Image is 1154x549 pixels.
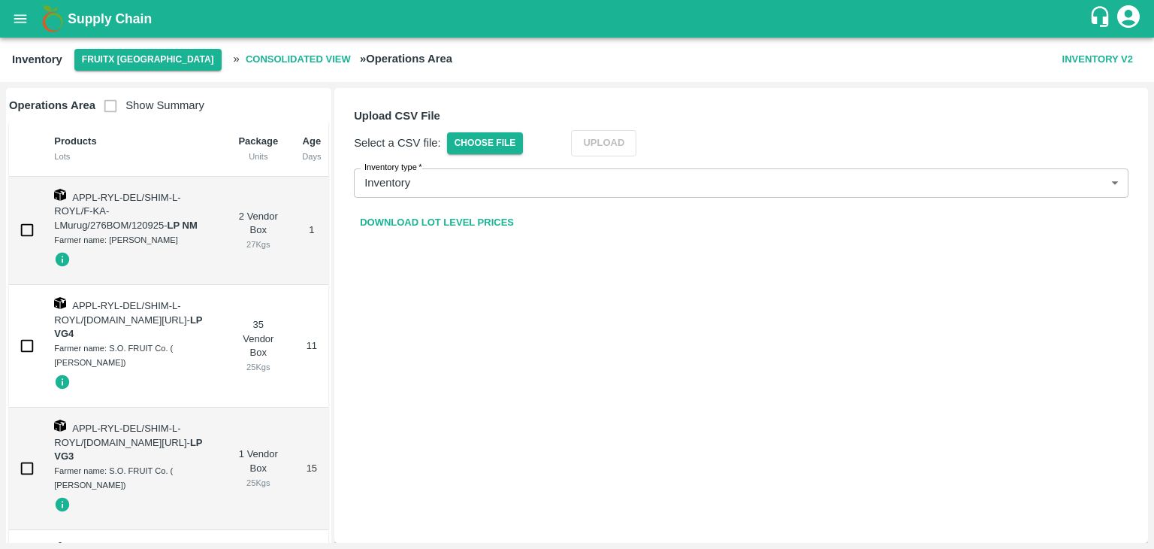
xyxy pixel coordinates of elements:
span: Show Summary [95,99,204,111]
h2: » [234,47,452,73]
img: box [54,297,66,309]
div: 25 Kgs [238,360,278,374]
b: Supply Chain [68,11,152,26]
b: Inventory [12,53,62,65]
span: Choose File [447,132,524,154]
span: - [164,220,198,231]
img: box [54,189,66,201]
img: box [54,420,66,432]
td: 1 [290,177,333,286]
b: Upload CSV File [354,110,440,122]
div: customer-support [1089,5,1115,32]
strong: LP NM [168,220,198,231]
div: account of current user [1115,3,1142,35]
button: open drawer [3,2,38,36]
b: Package [238,135,278,147]
div: 25 Kgs [238,476,278,490]
span: APPL-RYL-DEL/SHIM-L-ROYL/[DOMAIN_NAME][URL] [54,300,186,326]
div: 35 Vendor Box [238,318,278,374]
button: Inventory V2 [1056,47,1139,73]
b: Age [303,135,322,147]
div: 1 Vendor Box [238,447,278,490]
div: Lots [54,150,214,163]
img: logo [38,4,68,34]
div: 2 Vendor Box [238,210,278,252]
td: 11 [290,285,333,408]
span: APPL-RYL-DEL/SHIM-L-ROYL/F-KA-LMurug/276BOM/120925 [54,192,180,231]
div: Farmer name: S.O. FRUIT Co. ( [PERSON_NAME]) [54,341,214,369]
div: Farmer name: S.O. FRUIT Co. ( [PERSON_NAME]) [54,464,214,492]
label: Inventory type [364,162,422,174]
td: 15 [290,408,333,530]
b: Products [54,135,96,147]
div: Days [302,150,321,163]
b: Operations Area [9,99,95,111]
div: Farmer name: [PERSON_NAME] [54,233,214,247]
div: 27 Kgs [238,238,278,251]
a: Supply Chain [68,8,1089,29]
span: APPL-RYL-DEL/SHIM-L-ROYL/[DOMAIN_NAME][URL] [54,423,186,448]
p: Select a CSV file: [354,135,441,151]
b: Consolidated View [246,51,351,68]
b: » Operations Area [360,53,452,65]
a: Download Lot Level Prices [354,210,520,236]
button: Select DC [74,49,222,71]
span: Consolidated View [240,47,357,73]
p: Inventory [364,174,410,191]
div: Units [238,150,278,163]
